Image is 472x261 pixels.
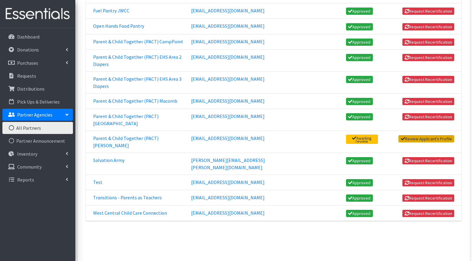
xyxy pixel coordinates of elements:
span: Approved [346,210,373,217]
a: [EMAIL_ADDRESS][DOMAIN_NAME] [191,76,265,82]
p: Dashboard [17,34,39,40]
a: Donations [2,44,73,56]
a: Purchases [2,57,73,69]
a: Fuel Pantry JWCC [93,8,129,14]
a: Test [93,179,102,185]
button: Request Recertification [402,8,454,15]
span: Approved [346,194,373,202]
a: Dashboard [2,31,73,43]
span: Awaiting review [346,135,378,144]
span: Approved [346,76,373,83]
a: Salvation Army [93,157,124,163]
a: Distributions [2,83,73,95]
a: Parent & Child Together (PACT) EHS Area 3 Diapers [93,76,181,89]
a: All Partners [2,122,73,134]
a: Partner Announcement [2,135,73,147]
a: [EMAIL_ADDRESS][DOMAIN_NAME] [191,179,265,185]
a: Parent & Child Together (PACT) CampPoint [93,39,183,45]
button: Request Recertification [402,194,454,202]
p: Inventory [17,151,37,157]
span: Approved [346,98,373,105]
a: Community [2,161,73,173]
a: [EMAIL_ADDRESS][DOMAIN_NAME] [191,23,265,29]
p: Pick Ups & Deliveries [17,99,60,105]
button: Request Recertification [402,98,454,105]
a: Parent & Child Together (PACT) [GEOGRAPHIC_DATA] [93,113,159,126]
a: West Central Child Care Connection [93,210,167,216]
a: [EMAIL_ADDRESS][DOMAIN_NAME] [191,113,265,119]
a: [EMAIL_ADDRESS][DOMAIN_NAME] [191,8,265,14]
a: [EMAIL_ADDRESS][DOMAIN_NAME] [191,135,265,141]
a: Review Applicant's Profile [398,135,454,142]
button: Request Recertification [402,39,454,46]
span: Approved [346,157,373,164]
a: [EMAIL_ADDRESS][DOMAIN_NAME] [191,98,265,104]
a: [EMAIL_ADDRESS][DOMAIN_NAME] [191,210,265,216]
span: Approved [346,113,373,120]
a: Inventory [2,148,73,160]
a: [EMAIL_ADDRESS][DOMAIN_NAME] [191,39,265,45]
p: Reports [17,177,34,183]
a: [EMAIL_ADDRESS][DOMAIN_NAME] [191,194,265,200]
a: Reports [2,174,73,186]
a: [PERSON_NAME][EMAIL_ADDRESS][PERSON_NAME][DOMAIN_NAME] [191,157,265,170]
span: Approved [346,8,373,15]
p: Community [17,164,42,170]
span: Approved [346,179,373,186]
a: Transitions - Parents as Teachers [93,194,162,200]
p: Donations [17,47,39,53]
p: Purchases [17,60,38,66]
button: Request Recertification [402,23,454,30]
span: Approved [346,23,373,30]
span: Approved [346,39,373,46]
button: Request Recertification [402,54,454,61]
a: Requests [2,70,73,82]
a: Pick Ups & Deliveries [2,96,73,108]
a: Parent & Child Together (PACT) Macomb [93,98,177,104]
button: Request Recertification [402,179,454,186]
p: Requests [17,73,36,79]
button: Request Recertification [402,113,454,120]
button: Request Recertification [402,76,454,83]
a: [EMAIL_ADDRESS][DOMAIN_NAME] [191,54,265,60]
img: HumanEssentials [2,4,73,24]
a: Parent & Child Together (PACT) EHS Area 2 Diapers [93,54,181,67]
a: Parent & Child Together (PACT) [PERSON_NAME] [93,135,159,148]
span: Approved [346,54,373,61]
a: Open Hands Food Pantry [93,23,144,29]
a: Partner Agencies [2,109,73,121]
p: Distributions [17,86,45,92]
button: Request Recertification [402,210,454,217]
p: Partner Agencies [17,112,52,118]
button: Request Recertification [402,157,454,164]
